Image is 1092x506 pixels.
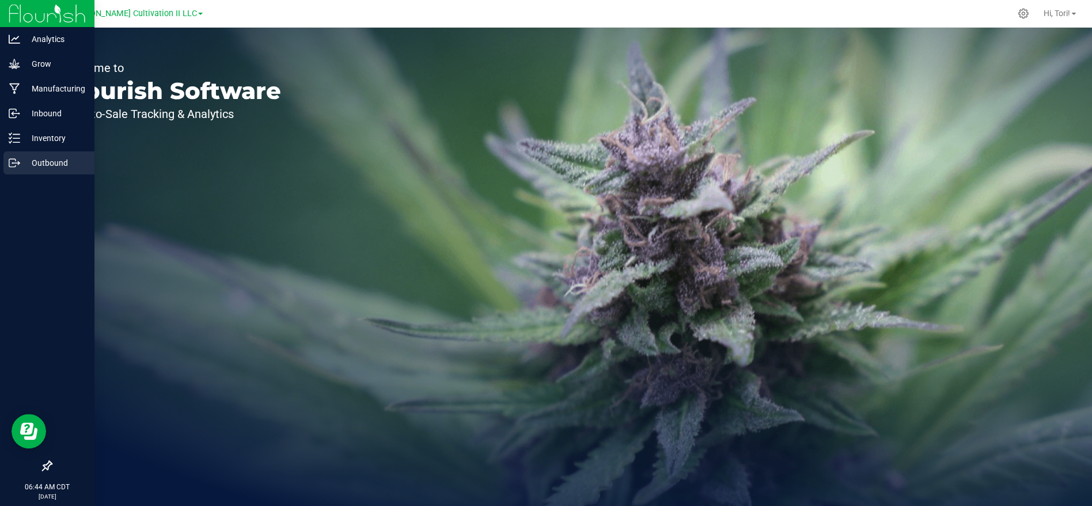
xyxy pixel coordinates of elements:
[62,62,281,74] p: Welcome to
[9,132,20,144] inline-svg: Inventory
[33,9,197,18] span: Heya St. [PERSON_NAME] Cultivation II LLC
[20,106,89,120] p: Inbound
[20,156,89,170] p: Outbound
[62,79,281,102] p: Flourish Software
[1016,8,1030,19] div: Manage settings
[9,83,20,94] inline-svg: Manufacturing
[5,492,89,501] p: [DATE]
[9,157,20,169] inline-svg: Outbound
[62,108,281,120] p: Seed-to-Sale Tracking & Analytics
[5,482,89,492] p: 06:44 AM CDT
[20,82,89,96] p: Manufacturing
[1044,9,1070,18] span: Hi, Tori!
[9,58,20,70] inline-svg: Grow
[20,57,89,71] p: Grow
[20,32,89,46] p: Analytics
[9,33,20,45] inline-svg: Analytics
[20,131,89,145] p: Inventory
[12,414,46,448] iframe: Resource center
[9,108,20,119] inline-svg: Inbound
